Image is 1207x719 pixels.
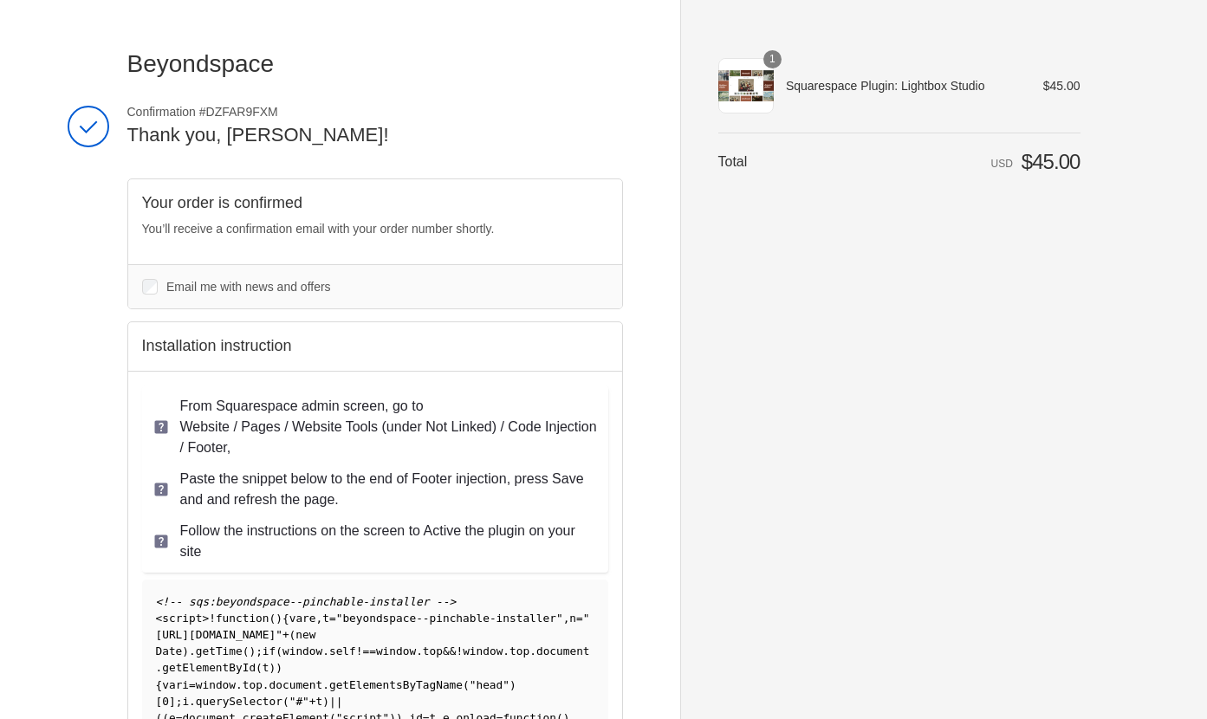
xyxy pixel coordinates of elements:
span: 0 [162,695,169,708]
span: < [156,612,163,625]
span: USD [991,158,1013,170]
span: Confirmation #DZFAR9FXM [127,104,623,120]
span: ( [256,661,263,674]
span: Total [718,154,748,169]
span: ( [289,628,296,641]
span: . [189,695,196,708]
span: ( [282,695,289,708]
span: . [503,645,509,657]
span: ( [463,678,470,691]
span: + [282,628,289,641]
span: , [563,612,570,625]
span: ( [269,612,276,625]
h2: Installation instruction [142,336,608,356]
span: ! [456,645,463,657]
span: ) [509,678,516,691]
span: getElementById [162,661,256,674]
span: t [322,612,329,625]
span: i [182,695,189,708]
span: querySelector [196,695,282,708]
span: ; [176,695,183,708]
span: = [329,612,336,625]
p: Follow the instructions on the screen to Active the plugin on your site [180,521,598,562]
span: getTime [196,645,243,657]
span: $45.00 [1043,79,1080,93]
span: Squarespace Plugin: Lightbox Studio [786,78,1019,94]
span: document [269,678,323,691]
span: window [376,645,416,657]
span: ) [182,645,189,657]
span: var [162,678,182,691]
span: + [309,695,316,708]
span: "#" [289,695,309,708]
span: ; [256,645,263,657]
span: Date [156,645,183,657]
span: t [263,661,269,674]
span: ) [269,661,276,674]
span: top [509,645,529,657]
span: . [263,678,269,691]
span: document [536,645,590,657]
span: <!-- sqs:beyondspace--pinchable-installer --> [156,595,457,608]
span: && [443,645,456,657]
span: n [569,612,576,625]
span: window [463,645,503,657]
span: window [196,678,236,691]
span: || [329,695,342,708]
span: ] [169,695,176,708]
span: 1 [763,50,782,68]
span: , [316,612,323,625]
span: [ [156,695,163,708]
span: ! [209,612,216,625]
span: > [202,612,209,625]
span: !== [356,645,376,657]
span: new [295,628,315,641]
span: { [282,612,289,625]
span: . [322,645,329,657]
span: . [189,645,196,657]
h2: Thank you, [PERSON_NAME]! [127,123,623,148]
span: ) [276,612,282,625]
span: "head" [470,678,509,691]
span: top [243,678,263,691]
span: t [316,695,323,708]
span: $45.00 [1022,150,1080,173]
span: = [576,612,583,625]
span: e [309,612,316,625]
span: . [416,645,423,657]
span: function [216,612,269,625]
span: ( [276,645,282,657]
span: { [156,678,163,691]
p: Paste the snippet below to the end of Footer injection, press Save and and refresh the page. [180,469,598,510]
span: . [529,645,536,657]
span: top [423,645,443,657]
span: Email me with news and offers [166,280,331,294]
span: var [289,612,309,625]
span: getElementsByTagName [329,678,463,691]
p: From Squarespace admin screen, go to Website / Pages / Website Tools (under Not Linked) / Code In... [180,396,598,458]
p: You’ll receive a confirmation email with your order number shortly. [142,220,608,238]
span: window [282,645,322,657]
span: . [236,678,243,691]
span: ( [243,645,250,657]
span: script [162,612,202,625]
span: = [189,678,196,691]
span: ) [322,695,329,708]
span: if [263,645,276,657]
h2: Your order is confirmed [142,193,608,213]
span: ) [249,645,256,657]
span: self [329,645,356,657]
span: "beyondspace--pinchable-installer" [336,612,563,625]
span: ) [276,661,282,674]
span: . [156,661,163,674]
span: i [182,678,189,691]
span: . [322,678,329,691]
span: Beyondspace [127,50,275,77]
